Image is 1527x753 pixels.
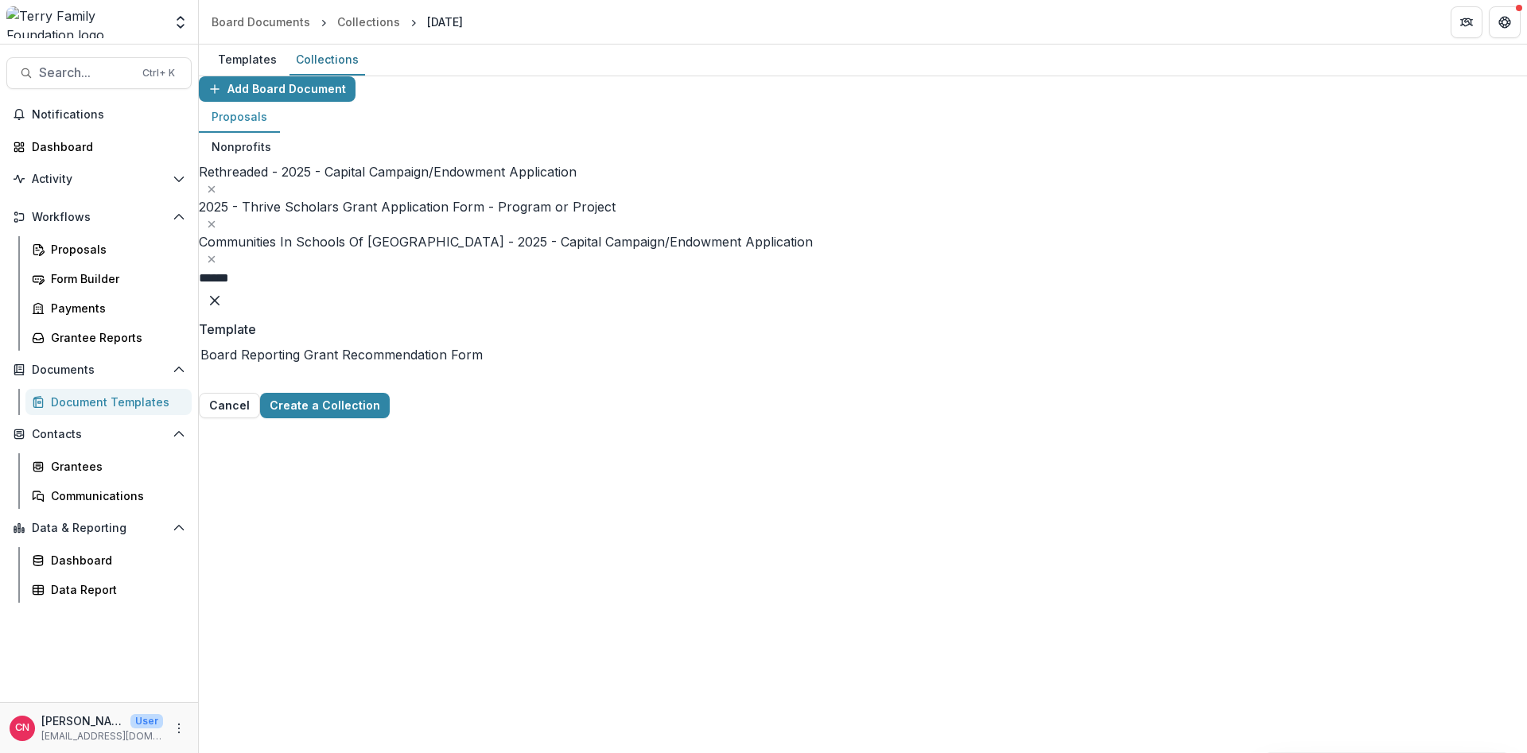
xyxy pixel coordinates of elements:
[130,714,163,728] p: User
[6,57,192,89] button: Search...
[25,324,192,351] a: Grantee Reports
[212,45,283,76] a: Templates
[212,14,310,30] div: Board Documents
[32,211,166,224] span: Workflows
[331,10,406,33] a: Collections
[51,300,179,316] div: Payments
[25,236,192,262] a: Proposals
[51,581,179,598] div: Data Report
[205,10,317,33] a: Board Documents
[427,14,463,30] div: [DATE]
[32,108,185,122] span: Notifications
[289,48,365,71] div: Collections
[199,393,260,418] button: Cancel
[32,522,166,535] span: Data & Reporting
[39,65,133,80] span: Search...
[6,357,192,382] button: Open Documents
[6,515,192,541] button: Open Data & Reporting
[25,266,192,292] a: Form Builder
[51,394,179,410] div: Document Templates
[199,199,616,215] span: 2025 - Thrive Scholars Grant Application Form - Program or Project
[25,576,192,603] a: Data Report
[41,712,124,729] p: [PERSON_NAME]
[1489,6,1521,38] button: Get Help
[6,204,192,230] button: Open Workflows
[199,76,356,102] button: Add Board Document
[51,270,179,287] div: Form Builder
[6,102,192,127] button: Notifications
[25,295,192,321] a: Payments
[25,483,192,509] a: Communications
[25,453,192,479] a: Grantees
[51,487,179,504] div: Communications
[199,320,1517,339] label: Template
[6,134,192,160] a: Dashboard
[200,345,1525,364] div: Board Reporting Grant Recommendation Form
[32,428,166,441] span: Contacts
[25,389,192,415] a: Document Templates
[32,363,166,377] span: Documents
[6,166,192,192] button: Open Activity
[199,102,280,133] button: Proposals
[199,234,813,250] span: Communities In Schools Of [GEOGRAPHIC_DATA] - 2025 - Capital Campaign/Endowment Application
[289,45,365,76] a: Collections
[32,173,166,186] span: Activity
[205,10,469,33] nav: breadcrumb
[202,288,227,313] div: Clear selected options
[199,132,284,163] button: Nonprofits
[1451,6,1482,38] button: Partners
[6,421,192,447] button: Open Contacts
[204,216,220,232] div: Remove 2025 - Thrive Scholars Grant Application Form - Program or Project
[25,547,192,573] a: Dashboard
[337,14,400,30] div: Collections
[41,729,163,743] p: [EMAIL_ADDRESS][DOMAIN_NAME]
[51,329,179,346] div: Grantee Reports
[51,458,179,475] div: Grantees
[169,6,192,38] button: Open entity switcher
[32,138,179,155] div: Dashboard
[169,719,188,738] button: More
[204,251,220,267] div: Remove Communities In Schools Of Jacksonville - 2025 - Capital Campaign/Endowment Application
[139,64,178,82] div: Ctrl + K
[199,164,577,180] span: Rethreaded - 2025 - Capital Campaign/Endowment Application
[51,241,179,258] div: Proposals
[204,181,220,197] div: Remove Rethreaded - 2025 - Capital Campaign/Endowment Application
[212,48,283,71] div: Templates
[260,393,390,418] button: Create a Collection
[51,552,179,569] div: Dashboard
[15,723,29,733] div: Carol Nieves
[6,6,163,38] img: Terry Family Foundation logo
